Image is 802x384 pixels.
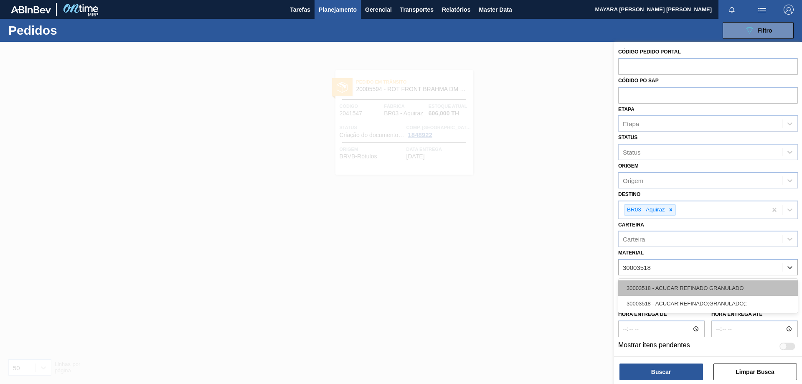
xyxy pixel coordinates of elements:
[623,120,639,127] div: Etapa
[623,149,641,156] div: Status
[723,22,794,39] button: Filtro
[479,5,512,15] span: Master Data
[784,5,794,15] img: Logout
[758,27,772,34] span: Filtro
[400,5,434,15] span: Transportes
[618,250,644,256] label: Material
[618,296,798,311] div: 30003518 - ACUCAR;REFINADO;GRANULADO;;
[442,5,470,15] span: Relatórios
[757,5,767,15] img: userActions
[618,78,659,84] label: Códido PO SAP
[623,177,643,184] div: Origem
[618,135,637,140] label: Status
[618,49,681,55] label: Código Pedido Portal
[319,5,357,15] span: Planejamento
[618,280,798,296] div: 30003518 - ACUCAR REFINADO GRANULADO
[618,222,644,228] label: Carteira
[618,308,705,320] label: Hora entrega de
[618,341,690,351] label: Mostrar itens pendentes
[623,236,645,243] div: Carteira
[365,5,392,15] span: Gerencial
[11,6,51,13] img: TNhmsLtSVTkK8tSr43FrP2fwEKptu5GPRR3wAAAABJRU5ErkJggg==
[618,107,634,112] label: Etapa
[618,191,640,197] label: Destino
[711,308,798,320] label: Hora entrega até
[8,25,133,35] h1: Pedidos
[618,163,639,169] label: Origem
[290,5,310,15] span: Tarefas
[624,205,666,215] div: BR03 - Aquiraz
[718,4,745,15] button: Notificações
